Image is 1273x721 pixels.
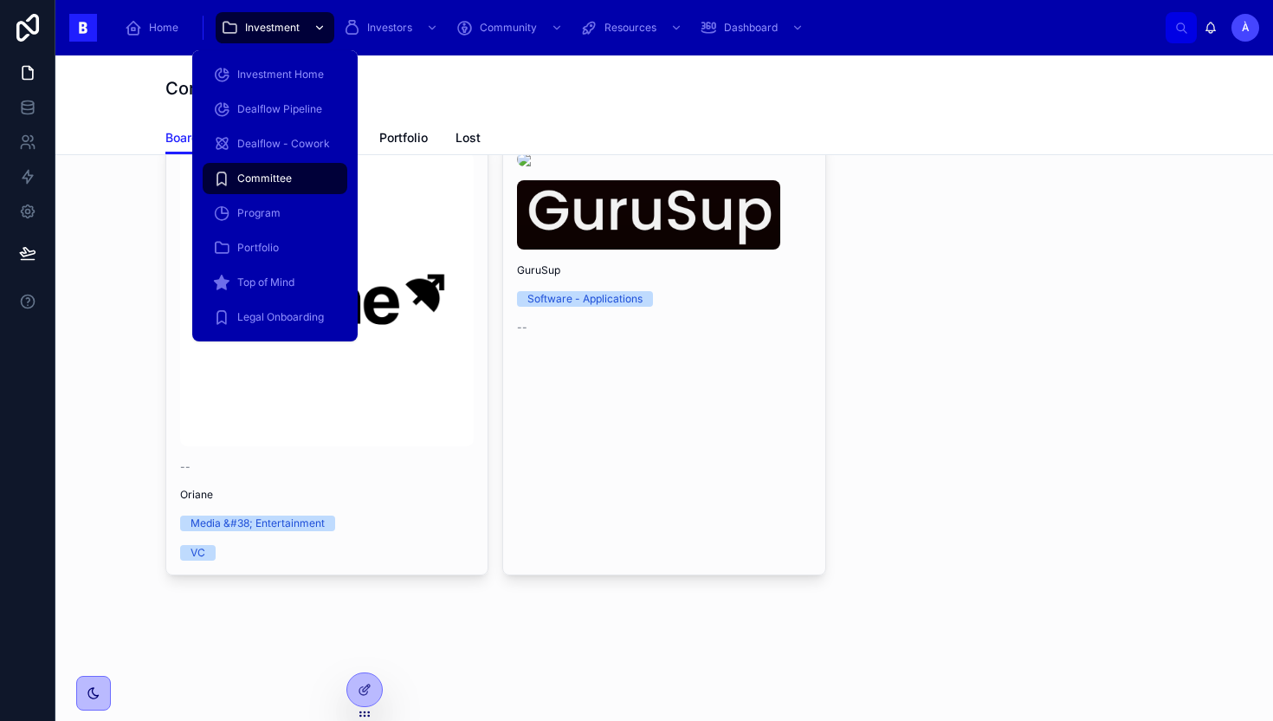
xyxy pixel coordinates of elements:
[338,12,447,43] a: Investors
[165,129,199,146] span: Board
[237,102,322,116] span: Dealflow Pipeline
[237,241,279,255] span: Portfolio
[237,172,292,185] span: Committee
[165,76,257,101] h1: Committee
[379,129,428,146] span: Portfolio
[456,122,481,157] a: Lost
[203,267,347,298] a: Top of Mind
[480,21,537,35] span: Community
[203,163,347,194] a: Committee
[517,153,811,166] img: imagotipo.png
[237,68,324,81] span: Investment Home
[165,138,488,575] a: --OrianeMedia &#38; EntertainmentVC
[245,21,300,35] span: Investment
[604,21,656,35] span: Resources
[237,310,324,324] span: Legal Onboarding
[180,153,474,446] img: logo_bg.png
[203,94,347,125] a: Dealflow Pipeline
[367,21,412,35] span: Investors
[203,232,347,263] a: Portfolio
[527,291,643,307] div: Software - Applications
[111,9,1166,47] div: scrollable content
[517,321,527,335] span: --
[695,12,812,43] a: Dashboard
[237,137,330,151] span: Dealflow - Cowork
[203,198,347,229] a: Program
[191,516,325,531] div: Media &#38; Entertainment
[180,488,474,502] span: Oriane
[237,206,281,220] span: Program
[203,59,347,90] a: Investment Home
[203,128,347,159] a: Dealflow - Cowork
[165,122,199,155] a: Board
[1242,21,1250,35] span: À
[450,12,572,43] a: Community
[120,12,191,43] a: Home
[379,122,428,157] a: Portfolio
[216,12,334,43] a: Investment
[456,129,481,146] span: Lost
[724,21,778,35] span: Dashboard
[237,276,294,289] span: Top of Mind
[502,138,825,575] a: Screenshot-2025-09-04-at-10.32.11.pngGuruSupSoftware - Applications--
[517,263,811,277] span: GuruSup
[203,302,347,333] a: Legal Onboarding
[575,12,691,43] a: Resources
[191,545,205,561] div: VC
[180,460,191,474] span: --
[69,14,97,42] img: App logo
[517,180,779,250] img: Screenshot-2025-09-04-at-10.32.11.png
[149,21,178,35] span: Home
